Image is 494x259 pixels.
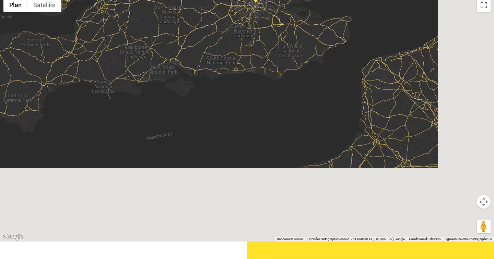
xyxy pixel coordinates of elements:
[477,195,491,209] button: Commandes de la caméra de la carte
[2,233,24,242] a: Ouvrir cette zone dans Google Maps (dans une nouvelle fenêtre)
[445,237,492,241] a: Signaler une erreur cartographique
[307,237,405,241] span: Données cartographiques ©2025 GeoBasis-DE/BKG (©2009), Google
[477,220,491,233] button: Faites glisser Pegman sur la carte pour ouvrir Street View
[277,237,303,242] button: Raccourcis clavier
[409,237,440,241] a: Conditions d'utilisation (s'ouvre dans un nouvel onglet)
[2,233,24,242] img: Google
